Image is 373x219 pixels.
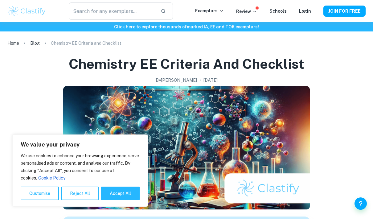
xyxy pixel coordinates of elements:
h6: Click here to explore thousands of marked IA, EE and TOK exemplars ! [1,23,372,30]
a: Blog [30,39,40,48]
p: Chemistry EE Criteria and Checklist [51,40,121,47]
button: Customise [21,187,59,200]
p: Review [236,8,257,15]
a: Cookie Policy [38,175,66,181]
button: Reject All [61,187,99,200]
button: Help and Feedback [355,197,367,210]
p: We value your privacy [21,141,140,148]
img: Chemistry EE Criteria and Checklist cover image [63,86,310,209]
img: Clastify logo [7,5,47,17]
h2: By [PERSON_NAME] [156,77,197,84]
a: Login [299,9,311,14]
h2: [DATE] [203,77,218,84]
button: JOIN FOR FREE [323,6,366,17]
p: Exemplars [195,7,224,14]
button: Accept All [101,187,140,200]
input: Search for any exemplars... [69,2,155,20]
h1: Chemistry EE Criteria and Checklist [69,55,304,73]
a: Schools [269,9,287,14]
div: We value your privacy [12,134,148,207]
p: We use cookies to enhance your browsing experience, serve personalised ads or content, and analys... [21,152,140,182]
p: • [199,77,201,84]
a: Home [7,39,19,48]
